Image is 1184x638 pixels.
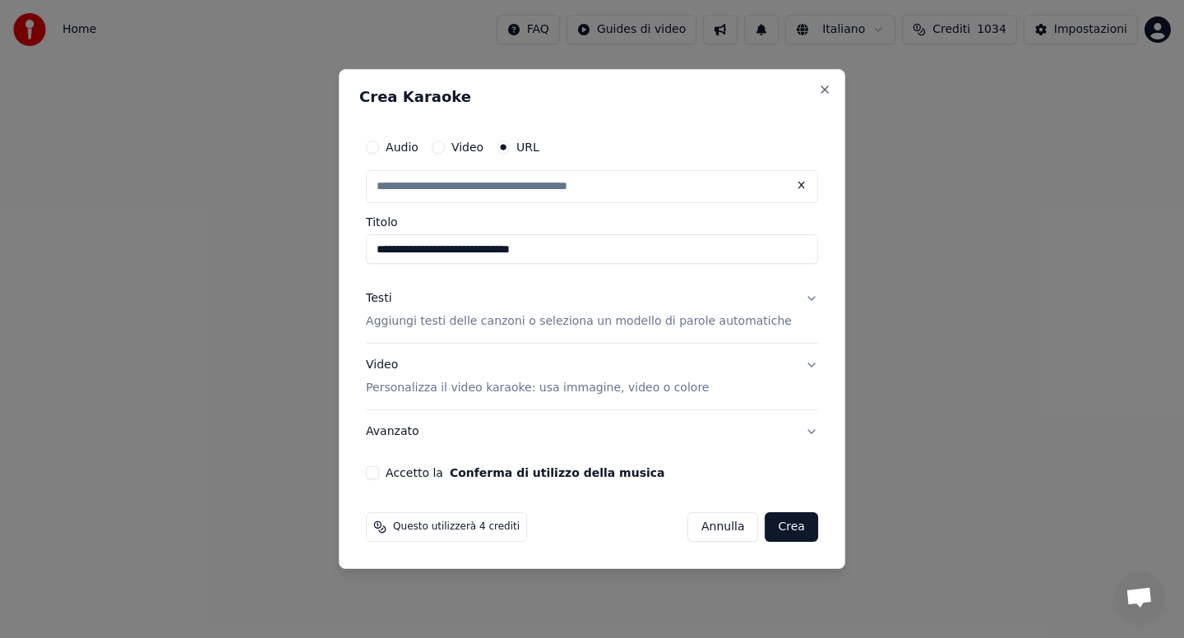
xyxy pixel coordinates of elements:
label: Accetto la [386,467,664,478]
h2: Crea Karaoke [359,90,825,104]
button: Annulla [687,512,759,542]
label: Video [451,141,483,153]
p: Aggiungi testi delle canzoni o seleziona un modello di parole automatiche [366,313,792,330]
button: TestiAggiungi testi delle canzoni o seleziona un modello di parole automatiche [366,277,818,343]
div: Video [366,357,709,396]
button: Avanzato [366,410,818,453]
button: VideoPersonalizza il video karaoke: usa immagine, video o colore [366,344,818,409]
label: Audio [386,141,419,153]
label: Titolo [366,216,818,228]
button: Crea [765,512,818,542]
label: URL [516,141,539,153]
p: Personalizza il video karaoke: usa immagine, video o colore [366,380,709,396]
div: Testi [366,290,391,307]
button: Accetto la [450,467,665,478]
span: Questo utilizzerà 4 crediti [393,520,520,534]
